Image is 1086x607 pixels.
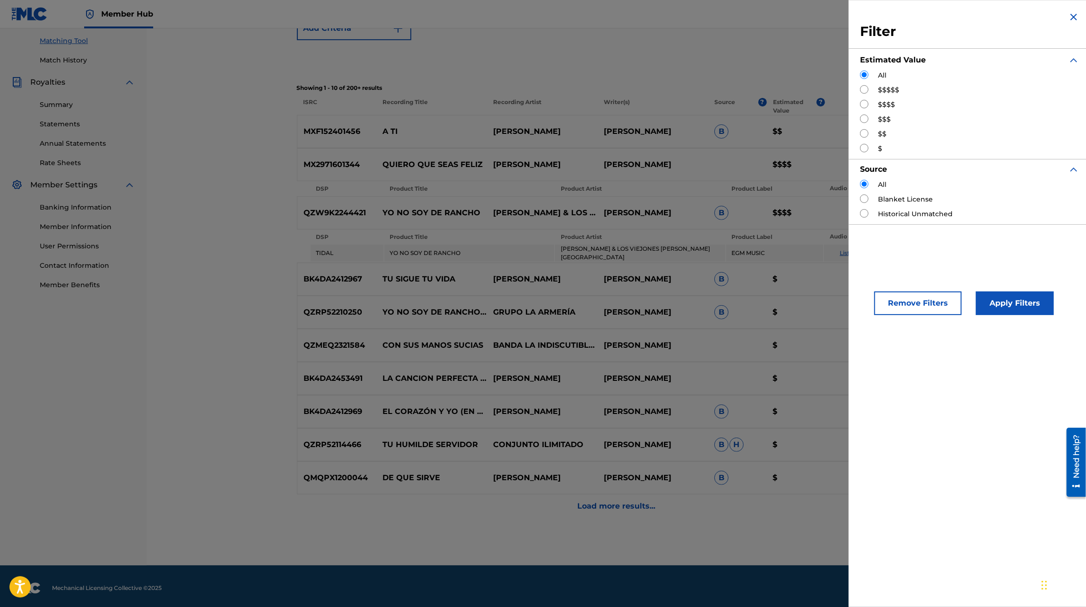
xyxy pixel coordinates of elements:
p: BK4DA2412969 [297,406,377,417]
p: $$$$ [766,207,825,219]
td: TIDAL [311,245,383,262]
a: Matching Tool [40,36,135,46]
th: DSP [311,182,383,195]
p: Showing 1 - 10 of 200+ results [297,84,936,92]
img: expand [124,179,135,191]
th: Product Title [384,230,554,244]
span: H [730,438,744,452]
td: YO NO SOY DE RANCHO [384,245,554,262]
label: $$ [878,129,886,139]
th: Product Label [726,182,823,195]
h3: Filter [860,23,1079,40]
label: $ [878,144,882,154]
th: Product Artist [555,182,725,195]
p: [PERSON_NAME] [598,307,708,318]
a: Match History [40,55,135,65]
p: DE QUE SIRVE [376,472,487,484]
p: LA CANCION PERFECTA (DESDE EL DOMO CARE) [376,373,487,384]
p: Load more results... [577,501,655,512]
p: Recording Title [376,98,487,115]
span: B [714,438,729,452]
span: Royalties [30,77,65,88]
img: expand [1068,164,1079,175]
label: $$$ [878,114,891,124]
p: [PERSON_NAME] [598,439,708,450]
iframe: Resource Center [1060,424,1086,501]
p: [PERSON_NAME] [487,373,598,384]
iframe: Chat Widget [1039,562,1086,607]
label: $$$$ [878,100,895,110]
p: [PERSON_NAME] [598,126,708,137]
a: Listen [840,249,857,256]
span: ? [817,98,825,106]
p: Writer(s) [598,98,708,115]
a: Statements [40,119,135,129]
p: [PERSON_NAME] [487,273,598,285]
p: [PERSON_NAME] [487,406,598,417]
label: All [878,180,886,190]
p: [PERSON_NAME] [487,126,598,137]
p: [PERSON_NAME] [487,159,598,170]
img: MLC Logo [11,7,48,21]
a: Member Benefits [40,280,135,290]
p: YO NO SOY DE RANCHO [376,207,487,219]
p: 0 Selected [825,98,936,115]
p: GRUPO LA ARMERÍA [487,307,598,318]
label: All [878,70,886,80]
span: B [714,124,729,139]
strong: Source [860,165,887,174]
p: TU HUMILDE SERVIDOR [376,439,487,450]
span: Member Settings [30,179,97,191]
img: Member Settings [11,179,23,191]
div: Arrastrar [1042,571,1047,599]
p: [PERSON_NAME] [598,159,708,170]
p: [PERSON_NAME] & LOS VIEJONES [PERSON_NAME][GEOGRAPHIC_DATA] [487,207,598,219]
p: BANDA LA INDISCUTIBLE AZ,LETAL 45 NORTEÑO BANDA [487,340,598,351]
td: EGM MUSIC [726,245,823,262]
p: $ [766,273,825,285]
a: Rate Sheets [40,158,135,168]
p: $ [766,373,825,384]
p: A TI [376,126,487,137]
p: $$$$ [766,159,825,170]
th: Product Label [726,230,823,244]
span: B [714,471,729,485]
img: expand [1068,54,1079,66]
p: [PERSON_NAME] [598,472,708,484]
button: Apply Filters [976,291,1054,315]
p: $ [766,307,825,318]
p: MX2971601344 [297,159,377,170]
p: $ [766,439,825,450]
td: [PERSON_NAME] & LOS VIEJONES [PERSON_NAME][GEOGRAPHIC_DATA] [555,245,725,262]
label: Historical Unmatched [878,209,953,219]
span: B [714,272,729,286]
p: $ [766,340,825,351]
span: B [714,405,729,419]
img: expand [124,77,135,88]
p: Audio [824,232,835,241]
p: $ [766,406,825,417]
p: [PERSON_NAME] [487,472,598,484]
a: Annual Statements [40,139,135,149]
p: TU SIGUE TU VIDA [376,273,487,285]
button: Add Criteria [297,17,411,40]
p: EL CORAZÓN Y YO (EN VIVO) (EN VIVO) [376,406,487,417]
label: Blanket License [878,194,933,204]
p: Recording Artist [487,98,598,115]
p: QZMEQ2321584 [297,340,377,351]
img: 9d2ae6d4665cec9f34b9.svg [392,23,404,34]
a: Contact Information [40,261,135,271]
p: BK4DA2412967 [297,273,377,285]
a: User Permissions [40,241,135,251]
a: Banking Information [40,202,135,212]
span: B [714,305,729,319]
p: $$ [766,126,825,137]
a: Summary [40,100,135,110]
img: Royalties [11,77,23,88]
p: Audio [824,184,835,193]
img: Top Rightsholder [84,9,96,20]
p: YO NO SOY DE RANCHO - EN VIVO [376,307,487,318]
p: CONJUNTO ILIMITADO [487,439,598,450]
